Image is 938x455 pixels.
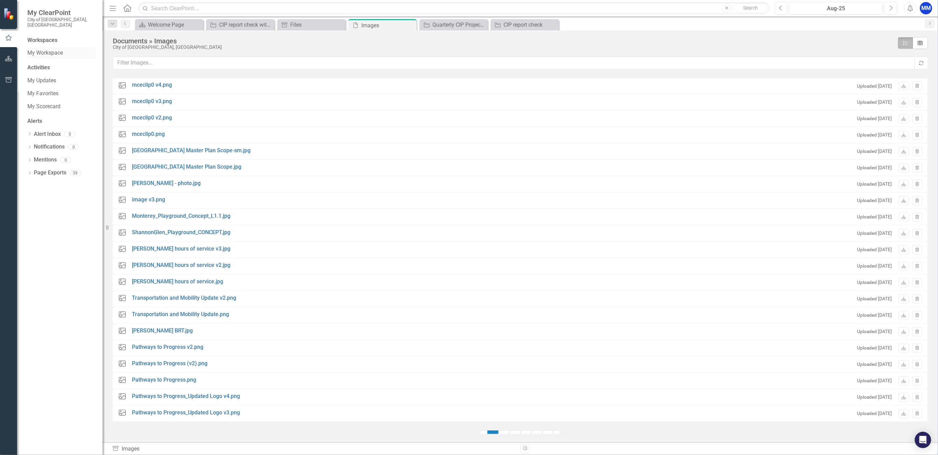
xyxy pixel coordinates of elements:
small: Uploaded [DATE] [857,197,892,204]
small: Uploaded [DATE] [857,230,892,237]
a: Pathways to Progress_Updated Logo v3.png [132,409,240,417]
small: Uploaded [DATE] [857,410,892,417]
a: Pathways to Progress.png [132,376,196,384]
a: CIP report check with milestones [208,20,273,29]
div: 39 [70,170,81,176]
small: Uploaded [DATE] [857,394,892,400]
div: Documents » Images [113,37,895,45]
small: Uploaded [DATE] [857,99,892,105]
div: Images [361,21,415,30]
span: 1 [487,430,498,442]
input: Filter Images... [113,57,915,69]
a: [PERSON_NAME] BRT.jpg [132,327,193,335]
img: ClearPoint Strategy [3,8,15,20]
a: mceclip0 v2.png [132,114,172,122]
button: Search [734,3,768,13]
input: Search ClearPoint... [138,2,769,14]
small: Uploaded [DATE] [857,148,892,155]
div: Welcome Page [148,20,202,29]
a: 5 [531,430,542,442]
span: My ClearPoint [27,9,96,17]
div: 0 [68,144,79,150]
small: City of [GEOGRAPHIC_DATA], [GEOGRAPHIC_DATA] [27,17,96,28]
a: Pathways to Progress v2.png [132,343,203,351]
small: Uploaded [DATE] [857,132,892,138]
button: MM [920,2,932,14]
small: Uploaded [DATE] [857,361,892,368]
small: Uploaded [DATE] [857,312,892,318]
a: 4 [520,430,531,442]
a: [PERSON_NAME] hours of service.jpg [132,278,223,286]
a: [PERSON_NAME] hours of service v2.jpg [132,261,230,269]
small: Uploaded [DATE] [857,378,892,384]
a: Mentions [34,156,57,164]
a: mceclip0 v3.png [132,98,172,105]
a: 6 [542,430,553,442]
a: [GEOGRAPHIC_DATA] Master Plan Scope.jpg [132,163,241,171]
small: Uploaded [DATE] [857,83,892,89]
div: 0 [60,157,71,163]
a: Quarterly CIP Project Status Meetings [421,20,486,29]
div: Open Intercom Messenger [915,432,931,448]
div: CIP report check [504,20,557,29]
a: Monterey_Playground_Concept_L1.1.jpg [132,212,230,220]
div: Images [112,445,515,453]
a: Files [279,20,344,29]
a: My Scorecard [27,103,96,111]
a: My Favorites [27,90,96,98]
a: My Workspace [27,49,96,57]
small: Uploaded [DATE] [857,279,892,286]
a: ShannonGlen_Playground_CONCEPT.jpg [132,229,230,237]
div: Files [290,20,344,29]
div: 0 [64,131,75,137]
a: [PERSON_NAME] hours of service v3.jpg [132,245,230,253]
a: My Updates [27,77,96,85]
span: ‹ [483,433,485,439]
a: Pathways to Progress_Updated Logo v4.png [132,393,240,400]
a: Alert Inbox [34,130,61,138]
div: Quarterly CIP Project Status Meetings [432,20,486,29]
a: mceclip0 v4.png [132,81,172,89]
small: Uploaded [DATE] [857,214,892,220]
a: [GEOGRAPHIC_DATA] Master Plan Scope-sm.jpg [132,147,251,155]
a: Welcome Page [137,20,202,29]
small: Uploaded [DATE] [857,246,892,253]
a: mceclip0.png [132,130,165,138]
a: Transportation and Mobility Update v2.png [132,294,236,302]
a: Notifications [34,143,65,151]
div: Workspaces [27,37,57,44]
small: Uploaded [DATE] [857,181,892,187]
small: Uploaded [DATE] [857,115,892,122]
div: Aug-25 [792,4,881,13]
div: Activities [27,64,96,72]
span: Search [743,5,758,11]
small: Uploaded [DATE] [857,296,892,302]
small: Uploaded [DATE] [857,263,892,269]
a: [PERSON_NAME] - photo.jpg [132,180,201,187]
div: CIP report check with milestones [219,20,273,29]
a: Transportation and Mobility Update.png [132,311,229,318]
button: Aug-25 [789,2,883,14]
span: › [556,433,558,439]
a: 3 [509,430,520,442]
div: City of [GEOGRAPHIC_DATA], [GEOGRAPHIC_DATA] [113,45,895,50]
small: Uploaded [DATE] [857,328,892,335]
a: Pathways to Progress (v2).png [132,360,207,368]
a: CIP report check [492,20,557,29]
a: Page Exports [34,169,66,177]
small: Uploaded [DATE] [857,345,892,351]
div: Alerts [27,117,96,125]
a: 2 [498,430,509,442]
small: Uploaded [DATE] [857,165,892,171]
a: image v3.png [132,196,165,204]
